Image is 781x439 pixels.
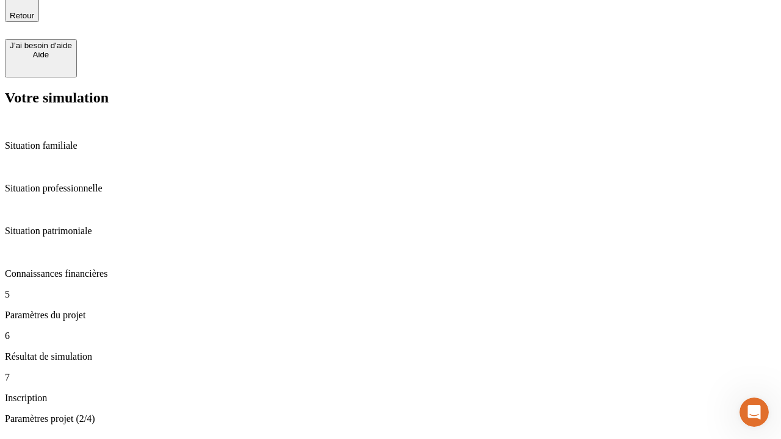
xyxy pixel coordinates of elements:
[5,183,776,194] p: Situation professionnelle
[5,226,776,237] p: Situation patrimoniale
[5,393,776,404] p: Inscription
[10,11,34,20] span: Retour
[5,330,776,341] p: 6
[5,372,776,383] p: 7
[5,413,776,424] p: Paramètres projet (2/4)
[5,351,776,362] p: Résultat de simulation
[5,90,776,106] h2: Votre simulation
[5,310,776,321] p: Paramètres du projet
[10,50,72,59] div: Aide
[10,41,72,50] div: J’ai besoin d'aide
[740,398,769,427] iframe: Intercom live chat
[5,39,77,77] button: J’ai besoin d'aideAide
[5,140,776,151] p: Situation familiale
[5,268,776,279] p: Connaissances financières
[5,289,776,300] p: 5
